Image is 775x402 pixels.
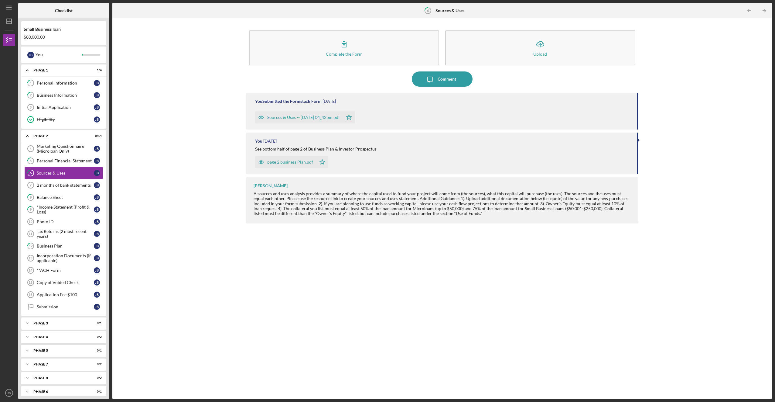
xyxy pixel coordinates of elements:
[24,35,104,40] div: $80,000.00
[323,99,336,104] time: 2025-08-16 20:42
[91,335,102,339] div: 0 / 2
[37,219,94,224] div: Photo ID
[255,111,355,123] button: Sources & Uses -- [DATE] 04_42pm.pdf
[254,191,632,216] div: A sources and uses analysis provides a summary of where the capital used to fund your project wil...
[94,231,100,237] div: J B
[94,158,100,164] div: J B
[3,387,15,399] button: JB
[91,134,102,138] div: 0 / 14
[263,139,277,144] time: 2025-08-16 20:33
[30,81,32,85] tspan: 1
[438,71,456,87] div: Comment
[24,113,103,126] a: EligibilityJB
[445,30,635,65] button: Upload
[254,183,288,188] div: [PERSON_NAME]
[30,171,32,175] tspan: 6
[91,362,102,366] div: 0 / 2
[24,228,103,240] a: 11Tax Returns (2 most recent years)JB
[33,68,87,72] div: Phase 1
[37,105,94,110] div: Initial Application
[37,144,94,154] div: Marketing Questionnaire (Microloan Only)
[37,81,94,85] div: Personal Information
[24,203,103,216] a: 9*Income Statement (Profit & Loss)JB
[36,50,82,60] div: You
[326,52,363,56] div: Complete the Form
[37,253,94,263] div: Incorporation Documents (If applicable)
[94,116,100,123] div: J B
[91,68,102,72] div: 1 / 4
[255,99,322,104] div: You Submitted the Formstack Form
[94,243,100,249] div: J B
[24,167,103,179] a: 6Sources & UsesJB
[37,171,94,175] div: Sources & Uses
[267,115,340,120] div: Sources & Uses -- [DATE] 04_42pm.pdf
[24,155,103,167] a: 5Personal Financial StatementJB
[24,179,103,191] a: 72 months of bank statementsJB
[255,156,328,168] button: page 2 business Plan.pdf
[37,229,94,239] div: Tax Returns (2 most recent years)
[27,52,34,58] div: J B
[91,349,102,352] div: 0 / 1
[255,147,377,151] div: See bottom half of page 2 of Business Plan & Investor Prospectus
[24,77,103,89] a: 1Personal InformationJB
[33,335,87,339] div: Phase 4
[30,183,32,187] tspan: 7
[91,321,102,325] div: 0 / 1
[29,244,32,248] tspan: 12
[267,160,313,165] div: page 2 business Plan.pdf
[29,269,32,272] tspan: 14
[24,89,103,101] a: 2Business InformationJB
[37,244,94,248] div: Business Plan
[29,281,32,284] tspan: 15
[24,276,103,289] a: 15Copy of Voided CheckJB
[24,301,103,313] a: SubmissionJB
[37,195,94,200] div: Balance Sheet
[33,134,87,138] div: Phase 2
[30,147,32,151] tspan: 4
[37,304,94,309] div: Submission
[37,280,94,285] div: Copy of Voided Check
[29,232,32,236] tspan: 11
[24,240,103,252] a: 12Business PlanJB
[37,93,94,98] div: Business Information
[94,304,100,310] div: J B
[33,349,87,352] div: Phase 5
[94,170,100,176] div: J B
[94,219,100,225] div: J B
[24,191,103,203] a: 8Balance SheetJB
[55,8,73,13] b: Checklist
[37,268,94,273] div: **ACH Form
[37,117,94,122] div: Eligibility
[435,8,464,13] b: Sources & Uses
[33,321,87,325] div: Phase 3
[94,92,100,98] div: J B
[29,293,32,296] tspan: 16
[533,52,547,56] div: Upload
[37,158,94,163] div: Personal Financial Statement
[30,196,32,199] tspan: 8
[94,146,100,152] div: J B
[37,183,94,188] div: 2 months of bank statements
[24,143,103,155] a: 4Marketing Questionnaire (Microloan Only)JB
[24,101,103,113] a: 3Initial ApplicationJB
[94,267,100,273] div: J B
[24,264,103,276] a: 14**ACH FormJB
[37,292,94,297] div: Application Fee $100
[94,255,100,261] div: J B
[412,71,473,87] button: Comment
[24,252,103,264] a: 13Incorporation Documents (If applicable)JB
[30,208,32,212] tspan: 9
[29,256,32,260] tspan: 13
[24,27,104,32] div: Small Business loan
[30,93,32,97] tspan: 2
[24,216,103,228] a: 10Photo IDJB
[255,139,262,144] div: You
[94,279,100,286] div: J B
[33,390,87,393] div: Phase 6
[24,289,103,301] a: 16Application Fee $100JB
[94,104,100,110] div: J B
[427,9,429,12] tspan: 6
[91,376,102,380] div: 0 / 2
[94,206,100,213] div: J B
[249,30,439,65] button: Complete the Form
